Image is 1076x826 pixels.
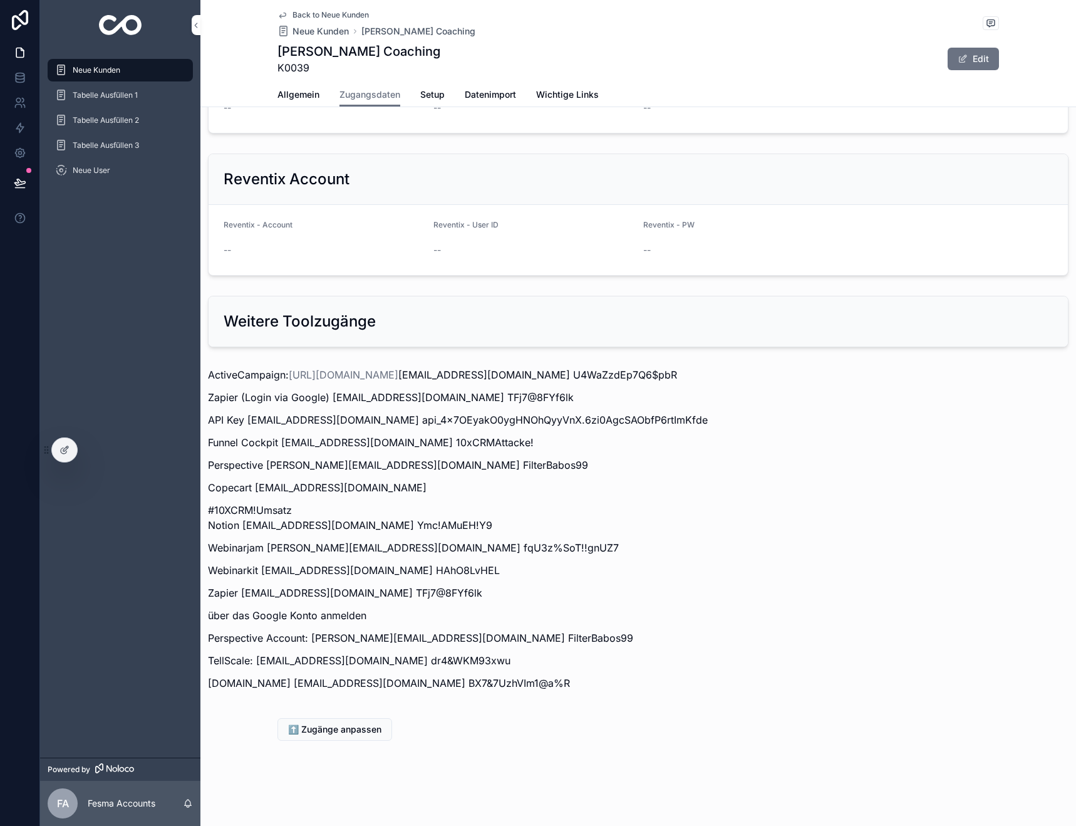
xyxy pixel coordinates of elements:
[277,43,440,60] h1: [PERSON_NAME] Coaching
[208,563,1068,578] p: Webinarkit [EMAIL_ADDRESS][DOMAIN_NAME] HAhO8LvHEL
[40,758,200,781] a: Powered by
[420,88,445,101] span: Setup
[208,518,1068,533] p: Notion [EMAIL_ADDRESS][DOMAIN_NAME] Ymc!AMuEH!Y9
[73,90,138,100] span: Tabelle Ausfüllen 1
[40,50,200,198] div: scrollable content
[420,83,445,108] a: Setup
[277,25,349,38] a: Neue Kunden
[433,244,441,256] span: --
[289,369,398,381] a: [URL][DOMAIN_NAME]
[339,83,400,107] a: Zugangsdaten
[73,165,110,175] span: Neue User
[208,480,1068,495] p: Copecart [EMAIL_ADDRESS][DOMAIN_NAME]
[277,83,319,108] a: Allgemein
[48,59,193,81] a: Neue Kunden
[73,140,139,150] span: Tabelle Ausfüllen 3
[224,311,376,332] h2: Weitere Toolzugänge
[277,88,319,101] span: Allgemein
[433,102,441,114] span: --
[339,88,400,101] span: Zugangsdaten
[465,88,516,101] span: Datenimport
[465,83,516,108] a: Datenimport
[48,765,90,775] span: Powered by
[88,797,155,810] p: Fesma Accounts
[224,169,349,189] h2: Reventix Account
[277,718,392,741] button: ⬆️ Zugänge anpassen
[208,435,1068,450] p: Funnel Cockpit [EMAIL_ADDRESS][DOMAIN_NAME] 10xCRMAttacke!
[208,457,1068,473] p: Perspective [PERSON_NAME][EMAIL_ADDRESS][DOMAIN_NAME] FilterBabos99
[48,134,193,157] a: Tabelle Ausfüllen 3
[48,109,193,132] a: Tabelle Ausfüllen 2
[643,220,695,229] span: Reventix - PW
[536,88,599,101] span: Wichtige Links
[643,244,651,256] span: --
[361,25,475,38] a: [PERSON_NAME] Coaching
[224,102,231,114] span: --
[288,723,381,736] span: ⬆️ Zugänge anpassen
[948,48,999,70] button: Edit
[73,115,139,125] span: Tabelle Ausfüllen 2
[208,630,1068,646] p: Perspective Account: [PERSON_NAME][EMAIL_ADDRESS][DOMAIN_NAME] FilterBabos99
[208,367,1068,691] div: #10XCRM!Umsatz
[224,220,292,229] span: Reventix - Account
[208,653,1068,668] p: TellScale: [EMAIL_ADDRESS][DOMAIN_NAME] dr4&WKM93xwu
[536,83,599,108] a: Wichtige Links
[292,10,369,20] span: Back to Neue Kunden
[57,796,69,811] span: FA
[208,412,1068,427] p: API Key [EMAIL_ADDRESS][DOMAIN_NAME] api_4x7OEyakO0ygHNOhQyyVnX.6zi0AgcSAObfP6rtImKfde
[277,10,369,20] a: Back to Neue Kunden
[208,367,1068,382] p: ActiveCampaign: [EMAIL_ADDRESS][DOMAIN_NAME] U4WaZzdEp7Q6$pbR
[208,676,1068,691] p: [DOMAIN_NAME] [EMAIL_ADDRESS][DOMAIN_NAME] BX7&7UzhVIm1@a%R
[99,15,142,35] img: App logo
[208,390,1068,405] p: Zapier (Login via Google) [EMAIL_ADDRESS][DOMAIN_NAME] TFj7@8FYf6lk
[48,84,193,107] a: Tabelle Ausfüllen 1
[292,25,349,38] span: Neue Kunden
[433,220,499,229] span: Reventix - User ID
[208,585,1068,600] p: Zapier [EMAIL_ADDRESS][DOMAIN_NAME] TFj7@8FYf6lk
[208,608,1068,623] p: über das Google Konto anmelden
[48,159,193,182] a: Neue User
[208,540,1068,555] p: Webinarjam [PERSON_NAME][EMAIL_ADDRESS][DOMAIN_NAME] fqU3z%SoT!!gnUZ7
[277,60,440,75] span: K0039
[73,65,120,75] span: Neue Kunden
[224,244,231,256] span: --
[643,102,651,114] span: --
